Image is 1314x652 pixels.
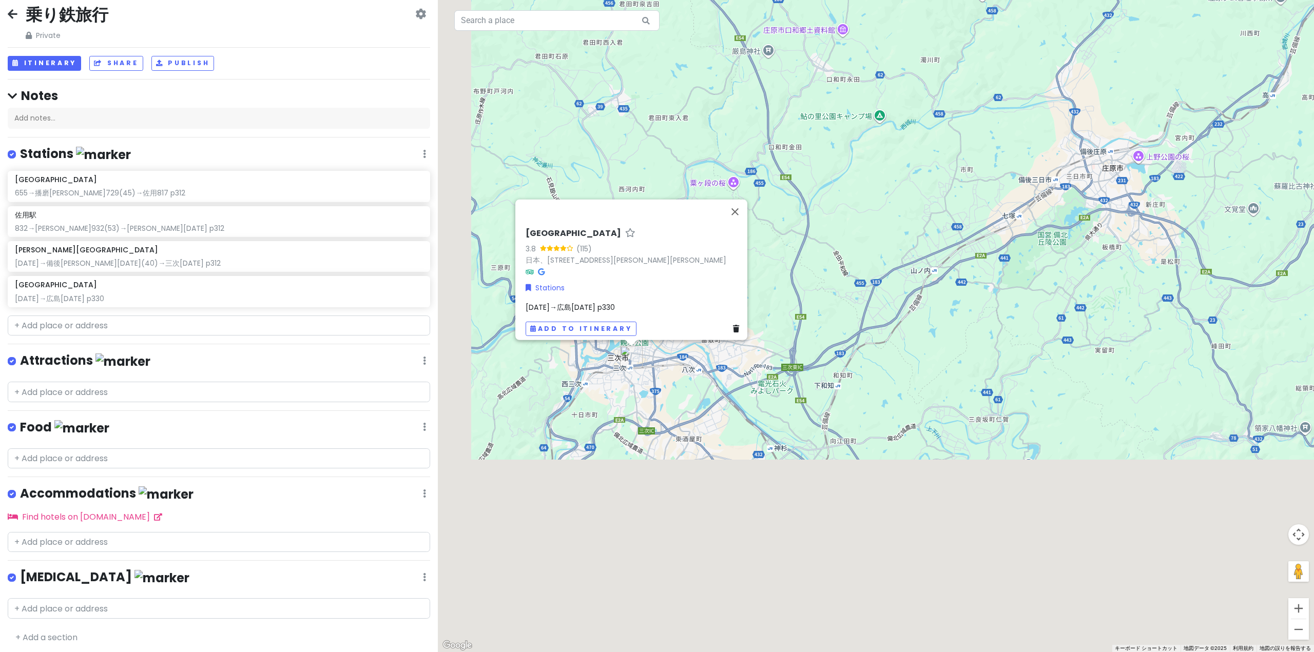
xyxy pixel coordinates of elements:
a: Find hotels on [DOMAIN_NAME] [8,511,162,523]
span: [DATE]→広島[DATE] p330 [526,302,615,312]
img: marker [139,486,194,502]
button: Add to itinerary [526,321,636,336]
div: Add notes... [8,108,430,129]
button: 閉じる [723,199,747,224]
a: Stations [526,282,565,293]
a: 地図の誤りを報告する [1260,645,1311,651]
input: Search a place [454,10,660,31]
a: 利用規約（新しいタブで開きます） [1233,645,1253,651]
div: 三次駅 [620,346,643,368]
h4: Stations [20,146,131,163]
img: marker [95,353,150,369]
a: Star place [625,228,635,239]
input: + Add place or address [8,315,430,336]
button: ズームイン [1288,598,1309,619]
h6: [GEOGRAPHIC_DATA] [526,228,621,239]
button: ズームアウト [1288,619,1309,640]
h4: Accommodations [20,485,194,502]
div: 832→[PERSON_NAME]932(53)→[PERSON_NAME][DATE] p312 [15,224,423,233]
h4: Notes [8,88,430,104]
a: + Add a section [15,631,78,643]
button: Share [89,56,143,71]
h6: [PERSON_NAME][GEOGRAPHIC_DATA] [15,245,158,254]
h6: 佐用駅 [15,210,36,220]
div: [DATE]→備後[PERSON_NAME][DATE](40)→三次[DATE] p312 [15,259,423,268]
a: 日本、[STREET_ADDRESS][PERSON_NAME][PERSON_NAME] [526,255,726,265]
img: marker [134,570,189,586]
h6: [GEOGRAPHIC_DATA] [15,280,97,289]
img: marker [76,147,131,163]
span: 地図データ ©2025 [1184,645,1227,651]
h2: 乗り鉄旅行 [26,4,108,26]
img: Google [440,639,474,652]
input: + Add place or address [8,382,430,402]
button: Itinerary [8,56,81,71]
img: marker [54,420,109,436]
h4: Attractions [20,352,150,369]
button: Publish [151,56,215,71]
input: + Add place or address [8,598,430,619]
i: Google Maps [538,268,545,275]
div: (115) [576,243,592,254]
h4: Food [20,419,109,436]
div: 3.8 [526,243,540,254]
div: [DATE]→広島[DATE] p330 [15,294,423,303]
button: 地図上にペグマンをドロップして、ストリートビューを開きます [1288,561,1309,582]
i: Tripadvisor [526,268,534,275]
button: キーボード ショートカット [1115,645,1177,652]
a: Google マップでこの地域を開きます（新しいウィンドウが開きます） [440,639,474,652]
span: Private [26,30,108,41]
a: Delete place [733,323,743,334]
h6: [GEOGRAPHIC_DATA] [15,175,97,184]
button: 地図のカメラ コントロール [1288,524,1309,545]
div: 655→播磨[PERSON_NAME]729(45)→佐用817 p312 [15,188,423,197]
input: + Add place or address [8,448,430,469]
h4: [MEDICAL_DATA] [20,569,189,586]
input: + Add place or address [8,532,430,552]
